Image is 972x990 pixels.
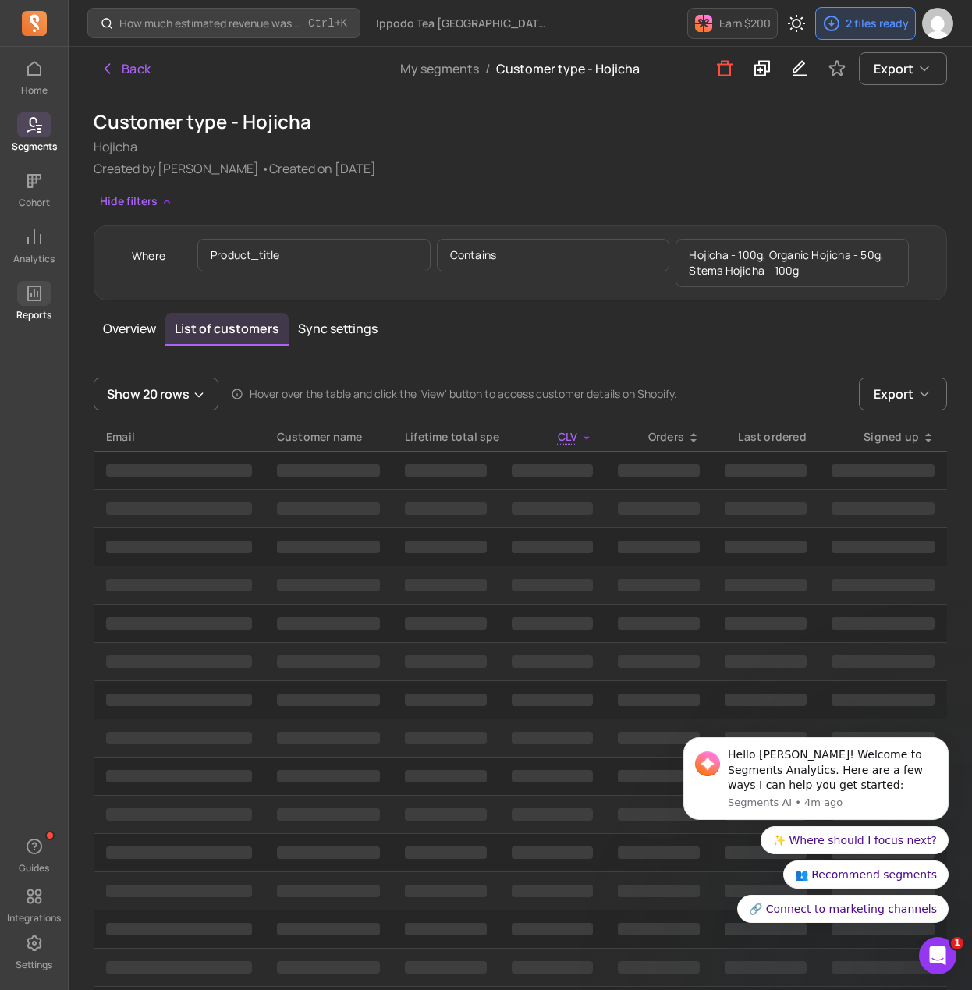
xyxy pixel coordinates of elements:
button: How much estimated revenue was generated from a campaign?Ctrl+K [87,8,360,38]
iframe: Intercom notifications message [660,726,972,932]
span: ‌ [106,694,252,706]
span: ‌ [832,464,935,477]
span: ‌ [832,694,935,706]
span: ‌ [106,808,252,821]
span: ‌ [832,617,935,630]
p: Earn $200 [719,16,771,31]
div: Last ordered [725,429,807,445]
span: ‌ [405,617,487,630]
span: Customer type - Hojicha [496,60,640,77]
button: Export [859,378,947,410]
p: Analytics [13,253,55,265]
button: List of customers [165,313,289,346]
h1: Customer type - Hojicha [94,109,947,134]
div: Orders [618,429,700,445]
span: ‌ [277,885,380,897]
a: My segments [400,60,479,77]
span: ‌ [277,808,380,821]
span: ‌ [512,502,594,515]
span: ‌ [405,846,487,859]
span: ‌ [277,464,380,477]
span: ‌ [618,541,700,553]
img: avatar [922,8,953,39]
span: ‌ [618,464,700,477]
span: ‌ [832,502,935,515]
p: Hover over the table and click the 'View' button to access customer details on Shopify. [250,386,677,402]
span: ‌ [618,770,700,782]
span: ‌ [277,541,380,553]
span: ‌ [512,541,594,553]
span: ‌ [405,694,487,706]
span: ‌ [725,579,807,591]
p: Settings [16,959,52,971]
p: Created by [PERSON_NAME] • Created on [DATE] [94,159,947,178]
span: ‌ [405,885,487,897]
span: ‌ [277,579,380,591]
span: ‌ [618,579,700,591]
span: ‌ [725,541,807,553]
span: ‌ [618,923,700,935]
span: ‌ [512,961,594,974]
span: ‌ [277,655,380,668]
span: ‌ [832,541,935,553]
kbd: K [341,17,347,30]
p: Customer name [277,429,380,445]
span: ‌ [405,579,487,591]
p: How much estimated revenue was generated from a campaign? [119,16,302,31]
span: ‌ [725,961,807,974]
button: Ippodo Tea [GEOGRAPHIC_DATA] & [GEOGRAPHIC_DATA] [367,9,562,37]
button: Show 20 rows [94,378,218,410]
span: ‌ [106,732,252,744]
button: Export [859,52,947,85]
p: Guides [19,862,49,875]
span: ‌ [512,655,594,668]
p: Segments [12,140,57,153]
span: ‌ [106,617,252,630]
div: Signed up [832,429,935,445]
span: ‌ [618,617,700,630]
span: Export [874,385,913,403]
span: ‌ [277,846,380,859]
p: Integrations [7,912,61,924]
span: ‌ [277,502,380,515]
span: ‌ [512,617,594,630]
span: ‌ [277,923,380,935]
p: Where [132,248,166,264]
div: Lifetime total spent [405,429,487,445]
span: CLV [558,429,578,444]
p: Reports [16,309,51,321]
p: Hojicha - 100g, Organic Hojicha - 50g, Stems Hojicha - 100g [676,239,909,287]
span: ‌ [725,694,807,706]
span: ‌ [106,502,252,515]
span: ‌ [106,579,252,591]
span: ‌ [405,732,487,744]
span: ‌ [618,694,700,706]
span: ‌ [512,808,594,821]
span: ‌ [277,732,380,744]
button: 2 files ready [815,7,916,40]
span: ‌ [405,923,487,935]
p: contains [437,239,670,271]
iframe: Intercom live chat [919,937,956,974]
span: ‌ [512,923,594,935]
span: ‌ [106,961,252,974]
button: Hide filters [94,190,179,213]
span: Ippodo Tea [GEOGRAPHIC_DATA] & [GEOGRAPHIC_DATA] [376,16,552,31]
button: Guides [17,831,51,878]
span: ‌ [618,961,700,974]
span: ‌ [106,655,252,668]
span: ‌ [106,885,252,897]
span: ‌ [277,617,380,630]
span: 1 [951,937,963,949]
span: ‌ [405,770,487,782]
span: ‌ [618,885,700,897]
span: ‌ [832,961,935,974]
span: ‌ [832,655,935,668]
p: Cohort [19,197,50,209]
span: ‌ [512,732,594,744]
span: ‌ [405,502,487,515]
span: ‌ [405,464,487,477]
